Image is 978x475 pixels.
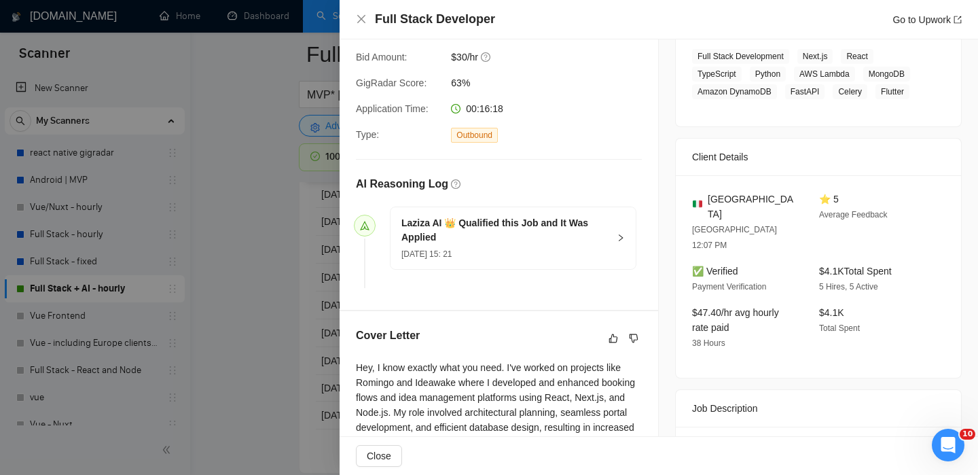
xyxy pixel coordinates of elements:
[819,323,860,333] span: Total Spent
[451,104,460,113] span: clock-circle
[692,84,777,99] span: Amazon DynamoDB
[401,216,609,245] h5: Laziza AI 👑 Qualified this Job and It Was Applied
[819,282,878,292] span: 5 Hires, 5 Active
[356,14,367,25] button: Close
[692,225,777,250] span: [GEOGRAPHIC_DATA] 12:07 PM
[954,16,962,24] span: export
[932,429,964,461] iframe: Intercom live chat
[609,333,618,344] span: like
[356,14,367,24] span: close
[356,52,407,63] span: Bid Amount:
[629,333,638,344] span: dislike
[819,194,839,205] span: ⭐ 5
[794,67,855,82] span: AWS Lambda
[367,448,391,463] span: Close
[692,390,945,427] div: Job Description
[692,282,766,292] span: Payment Verification
[692,338,725,348] span: 38 Hours
[451,50,655,65] span: $30/hr
[750,67,786,82] span: Python
[356,77,427,88] span: GigRadar Score:
[875,84,909,99] span: Flutter
[819,307,844,318] span: $4.1K
[708,192,797,222] span: [GEOGRAPHIC_DATA]
[785,84,825,99] span: FastAPI
[797,49,833,64] span: Next.js
[617,234,625,242] span: right
[605,330,621,347] button: like
[401,249,452,259] span: [DATE] 15: 21
[692,266,738,277] span: ✅ Verified
[360,221,369,230] span: send
[375,11,495,28] h4: Full Stack Developer
[626,330,642,347] button: dislike
[692,67,742,82] span: TypeScript
[451,179,460,189] span: question-circle
[863,67,910,82] span: MongoDB
[466,103,503,114] span: 00:16:18
[356,328,420,344] h5: Cover Letter
[481,52,492,63] span: question-circle
[451,75,655,90] span: 63%
[356,129,379,140] span: Type:
[692,49,789,64] span: Full Stack Development
[356,103,429,114] span: Application Time:
[960,429,975,440] span: 10
[892,14,962,25] a: Go to Upworkexport
[693,199,702,209] img: 🇮🇹
[833,84,867,99] span: Celery
[692,307,779,333] span: $47.40/hr avg hourly rate paid
[819,266,892,277] span: $4.1K Total Spent
[451,128,498,143] span: Outbound
[841,49,873,64] span: React
[356,176,448,192] h5: AI Reasoning Log
[692,139,945,175] div: Client Details
[356,445,402,467] button: Close
[819,210,888,219] span: Average Feedback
